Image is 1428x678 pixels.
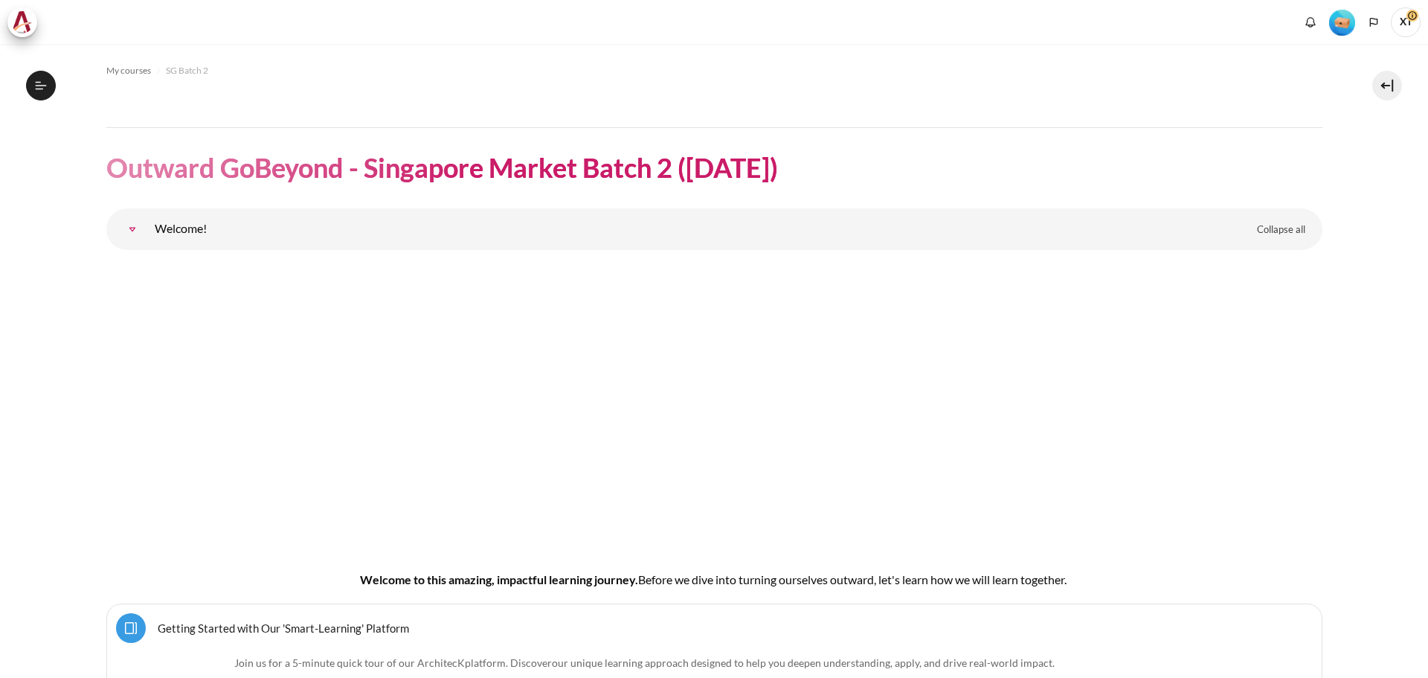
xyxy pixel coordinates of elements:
[118,214,147,244] a: Welcome!
[1299,11,1322,33] div: Show notification window with no new notifications
[552,656,1052,669] span: our unique learning approach designed to help you deepen understanding, apply, and drive real-wor...
[166,64,208,77] span: SG Batch 2
[1246,217,1316,243] a: Collapse all
[106,64,151,77] span: My courses
[155,655,1274,671] p: Join us for a 5-minute quick tour of our ArchitecK platform. Discover
[1329,8,1355,36] div: Level #1
[1363,11,1385,33] button: Languages
[1323,8,1361,36] a: Level #1
[166,62,208,80] a: SG Batch 2
[106,59,1322,83] nav: Navigation bar
[1257,223,1305,237] span: Collapse all
[7,7,45,37] a: Architeck Architeck
[1391,7,1421,37] span: XT
[552,656,1055,669] span: .
[646,572,1067,586] span: efore we dive into turning ourselves outward, let's learn how we will learn together.
[106,62,151,80] a: My courses
[638,572,646,586] span: B
[1329,10,1355,36] img: Level #1
[106,150,778,185] h1: Outward GoBeyond - Singapore Market Batch 2 ([DATE])
[12,11,33,33] img: Architeck
[154,571,1275,589] h4: Welcome to this amazing, impactful learning journey.
[1391,7,1421,37] a: User menu
[158,621,409,635] a: Getting Started with Our 'Smart-Learning' Platform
